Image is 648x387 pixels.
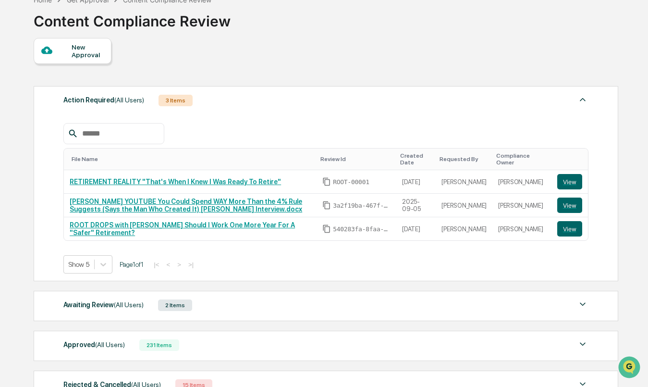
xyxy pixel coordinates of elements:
[333,178,369,186] span: ROOT-00001
[63,338,125,351] div: Approved
[557,198,582,213] button: View
[70,198,302,213] a: [PERSON_NAME] YOUTUBE You Could Spend WAY More Than the 4% Rule Suggests (Says the Man Who Create...
[396,170,436,194] td: [DATE]
[68,162,116,170] a: Powered byPylon
[577,299,588,310] img: caret
[436,217,492,240] td: [PERSON_NAME]
[185,261,196,269] button: >|
[95,341,125,349] span: (All Users)
[33,74,158,83] div: Start new chat
[151,261,162,269] button: |<
[333,225,391,233] span: 540283fa-8faa-457a-8dfa-199e6ea518c2
[63,94,144,106] div: Action Required
[19,139,61,149] span: Data Lookup
[174,261,184,269] button: >
[163,261,173,269] button: <
[72,43,104,59] div: New Approval
[396,217,436,240] td: [DATE]
[436,194,492,217] td: [PERSON_NAME]
[333,202,391,210] span: 3a2f19ba-467f-4641-8b39-0fe5f08842af
[10,74,27,91] img: 1746055101610-c473b297-6a78-478c-a979-82029cc54cd1
[34,5,231,30] div: Content Compliance Review
[70,178,281,186] a: RETIREMENT REALITY "That's When I Knew I Was Ready To Retire"
[492,194,551,217] td: [PERSON_NAME]
[322,177,331,186] span: Copy Id
[33,83,122,91] div: We're available if you need us!
[396,194,436,217] td: 2025-09-05
[66,117,123,135] a: 🗄️Attestations
[557,221,582,237] button: View
[139,339,179,351] div: 231 Items
[72,156,313,162] div: Toggle SortBy
[557,174,582,189] button: View
[163,76,175,88] button: Start new chat
[322,201,331,210] span: Copy Id
[6,117,66,135] a: 🖐️Preclearance
[492,217,551,240] td: [PERSON_NAME]
[492,170,551,194] td: [PERSON_NAME]
[617,355,643,381] iframe: Open customer support
[114,96,144,104] span: (All Users)
[79,121,119,131] span: Attestations
[63,299,144,311] div: Awaiting Review
[96,163,116,170] span: Pylon
[400,152,432,166] div: Toggle SortBy
[577,94,588,105] img: caret
[440,156,489,162] div: Toggle SortBy
[120,261,144,268] span: Page 1 of 1
[10,140,17,148] div: 🔎
[19,121,62,131] span: Preclearance
[70,122,77,130] div: 🗄️
[6,136,64,153] a: 🔎Data Lookup
[158,300,192,311] div: 2 Items
[10,20,175,36] p: How can we help?
[559,156,584,162] div: Toggle SortBy
[577,338,588,350] img: caret
[159,95,193,106] div: 3 Items
[114,301,144,309] span: (All Users)
[322,225,331,233] span: Copy Id
[10,122,17,130] div: 🖐️
[436,170,492,194] td: [PERSON_NAME]
[70,221,295,237] a: ROOT DROPS with [PERSON_NAME] Should I Work One More Year For A "Safer" Retirement?
[496,152,548,166] div: Toggle SortBy
[320,156,392,162] div: Toggle SortBy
